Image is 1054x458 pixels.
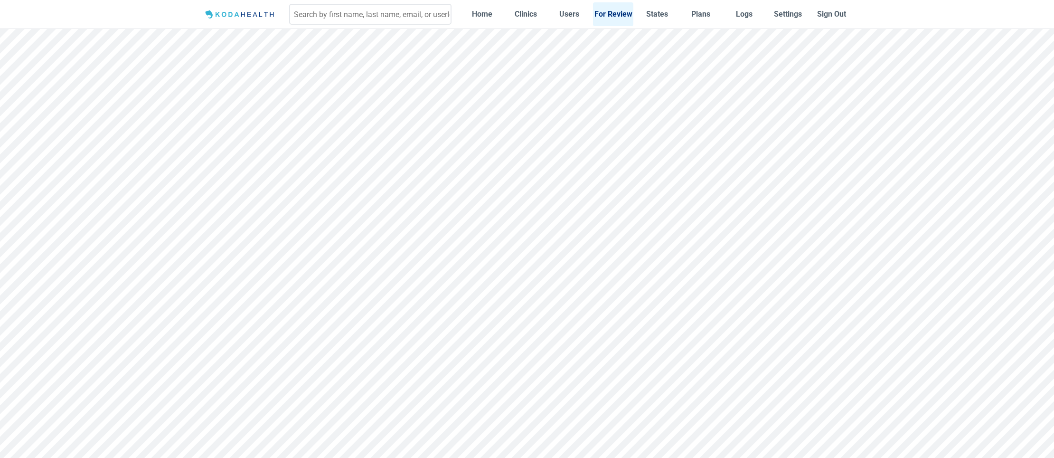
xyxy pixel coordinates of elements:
[549,2,589,26] a: Users
[202,9,279,20] img: Logo
[593,2,633,26] a: For Review
[462,2,502,26] a: Home
[637,2,677,26] a: States
[506,2,546,26] a: Clinics
[681,2,721,26] a: Plans
[768,2,808,26] a: Settings
[725,2,764,26] a: Logs
[289,4,452,25] input: Search by first name, last name, email, or userId
[812,2,852,26] button: Sign Out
